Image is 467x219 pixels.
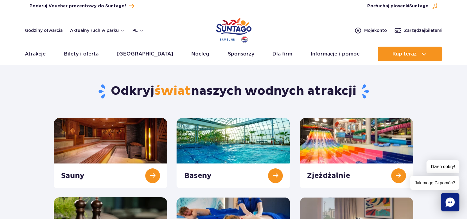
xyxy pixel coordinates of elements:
[216,15,251,44] a: Park of Poland
[394,27,442,34] a: Zarządzajbiletami
[54,83,413,99] h1: Odkryj naszych wodnych atrakcji
[70,28,125,33] button: Aktualny ruch w parku
[132,27,144,33] button: pl
[154,83,191,99] span: świat
[25,27,63,33] a: Godziny otwarcia
[404,27,442,33] span: Zarządzaj biletami
[29,2,134,10] a: Podaruj Voucher prezentowy do Suntago!
[441,193,459,211] div: Chat
[117,47,173,61] a: [GEOGRAPHIC_DATA]
[364,27,387,33] span: Moje konto
[410,176,459,190] span: Jak mogę Ci pomóc?
[191,47,209,61] a: Nocleg
[64,47,99,61] a: Bilety i oferta
[29,3,126,9] span: Podaruj Voucher prezentowy do Suntago!
[354,27,387,34] a: Mojekonto
[367,3,429,9] span: Posłuchaj piosenki
[228,47,254,61] a: Sponsorzy
[392,51,417,57] span: Kup teraz
[25,47,46,61] a: Atrakcje
[311,47,360,61] a: Informacje i pomoc
[426,160,459,173] span: Dzień dobry!
[367,3,438,9] button: Posłuchaj piosenkiSuntago
[409,4,429,8] span: Suntago
[272,47,292,61] a: Dla firm
[378,47,442,61] button: Kup teraz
